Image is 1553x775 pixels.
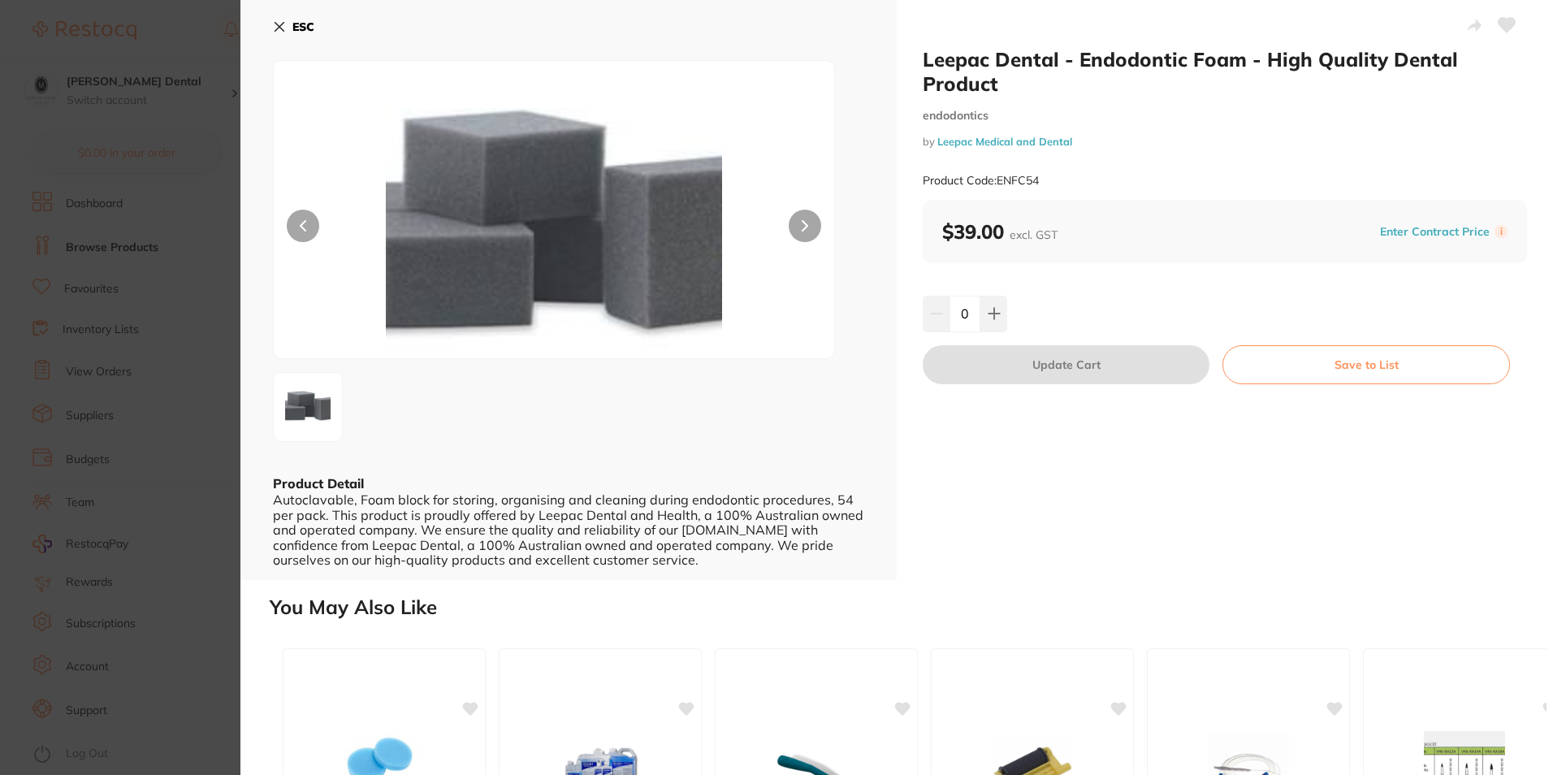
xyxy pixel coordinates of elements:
h2: You May Also Like [270,596,1547,619]
b: $39.00 [942,219,1058,244]
small: by [923,136,1527,148]
h2: Leepac Dental - Endodontic Foam - High Quality Dental Product [923,47,1527,96]
a: Leepac Medical and Dental [937,135,1072,148]
img: YW1zLWpwZw [386,102,722,358]
button: Save to List [1222,345,1510,384]
small: Product Code: ENFC54 [923,174,1039,188]
button: Enter Contract Price [1375,224,1495,240]
div: Autoclavable, Foam block for storing, organising and cleaning during endodontic procedures, 54 pe... [273,492,864,567]
button: Update Cart [923,345,1209,384]
button: ESC [273,13,314,41]
span: excl. GST [1010,227,1058,242]
b: Product Detail [273,475,364,491]
label: i [1495,225,1508,238]
b: ESC [292,19,314,34]
small: endodontics [923,109,1527,123]
img: YW1zLWpwZw [279,384,337,431]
